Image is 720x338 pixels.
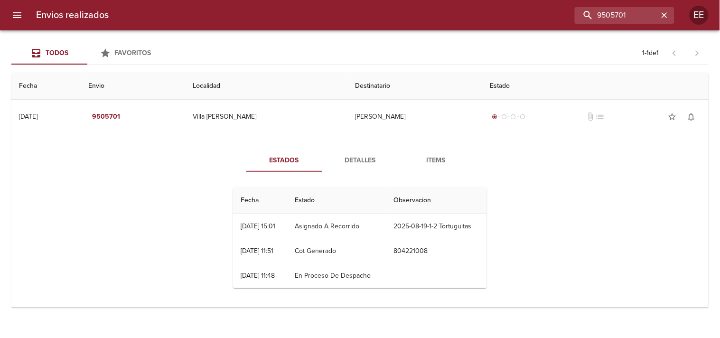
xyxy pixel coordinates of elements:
span: star_border [668,112,677,122]
span: notifications_none [687,112,696,122]
div: EE [690,6,709,25]
th: Estado [287,187,386,214]
span: radio_button_unchecked [511,114,516,120]
th: Fecha [233,187,287,214]
th: Observacion [386,187,487,214]
button: Activar notificaciones [682,107,701,126]
span: Detalles [328,155,393,167]
em: 9505701 [92,111,120,123]
span: radio_button_unchecked [501,114,507,120]
td: 804221008 [386,239,487,263]
span: Pagina siguiente [686,42,709,65]
span: radio_button_checked [492,114,497,120]
div: Generado [490,112,528,122]
button: Agregar a favoritos [663,107,682,126]
span: No tiene pedido asociado [596,112,605,122]
span: Estados [252,155,317,167]
input: buscar [575,7,658,24]
div: Abrir información de usuario [690,6,709,25]
div: [DATE] 15:01 [241,222,275,230]
div: [DATE] 11:48 [241,272,275,280]
h6: Envios realizados [36,8,109,23]
th: Envio [81,73,185,100]
table: Tabla de envíos del cliente [11,73,709,308]
div: Tabs detalle de guia [246,149,474,172]
div: Tabs Envios [11,42,163,65]
span: Todos [46,49,68,57]
td: Asignado A Recorrido [287,214,386,239]
table: Tabla de seguimiento [233,187,487,288]
span: Pagina anterior [663,48,686,57]
span: No tiene documentos adjuntos [586,112,596,122]
button: menu [6,4,28,27]
td: Villa [PERSON_NAME] [185,100,348,134]
span: Items [404,155,468,167]
span: Favoritos [115,49,151,57]
div: [DATE] 11:51 [241,247,273,255]
th: Destinatario [348,73,482,100]
th: Fecha [11,73,81,100]
td: [PERSON_NAME] [348,100,482,134]
span: radio_button_unchecked [520,114,526,120]
td: En Proceso De Despacho [287,263,386,288]
td: 2025-08-19-1-2 Tortuguitas [386,214,487,239]
div: [DATE] [19,113,37,121]
p: 1 - 1 de 1 [643,48,659,58]
button: 9505701 [88,108,124,126]
td: Cot Generado [287,239,386,263]
th: Estado [482,73,709,100]
th: Localidad [185,73,348,100]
